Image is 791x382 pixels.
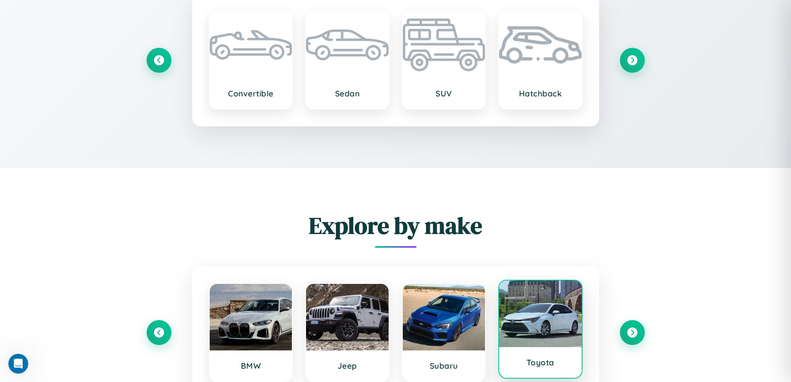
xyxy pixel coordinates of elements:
h3: Hatchback [507,89,573,99]
h3: Convertible [218,89,284,99]
h3: Subaru [411,361,477,371]
h3: Toyota [507,357,573,367]
h2: Explore by make [147,209,645,242]
h3: SUV [411,89,477,99]
iframe: Intercom live chat [8,354,28,374]
h3: BMW [218,361,284,371]
h3: Sedan [314,89,380,99]
h3: Jeep [314,361,380,371]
